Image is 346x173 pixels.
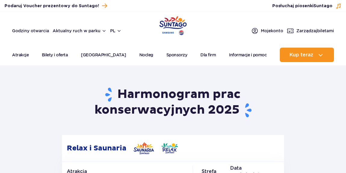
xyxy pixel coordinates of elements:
a: Podaruj Voucher prezentowy do Suntago! [5,2,107,10]
button: Kup teraz [280,48,334,62]
a: Park of Poland [159,15,187,34]
a: Zarządzajbiletami [287,27,334,34]
a: Informacje i pomoc [229,48,267,62]
img: Relax [161,143,178,153]
button: Posłuchaj piosenkiSuntago [272,3,341,9]
span: Moje konto [261,28,283,34]
a: Godziny otwarcia [12,28,49,34]
a: Sponsorzy [166,48,187,62]
span: Zarządzaj biletami [296,28,334,34]
a: Atrakcje [12,48,29,62]
span: Posłuchaj piosenki [272,3,332,9]
a: Nocleg [139,48,153,62]
span: Kup teraz [289,52,313,58]
button: Aktualny ruch w parku [53,28,107,33]
span: Suntago [314,4,332,8]
span: Podaruj Voucher prezentowy do Suntago! [5,3,99,9]
a: Mojekonto [251,27,283,34]
a: [GEOGRAPHIC_DATA] [81,48,126,62]
a: Dla firm [200,48,216,62]
a: Bilety i oferta [42,48,68,62]
h2: Relax i Saunaria [62,135,284,162]
button: pl [110,28,122,34]
h1: Harmonogram prac konserwacyjnych 2025 [62,87,284,118]
img: Saunaria [134,142,154,154]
